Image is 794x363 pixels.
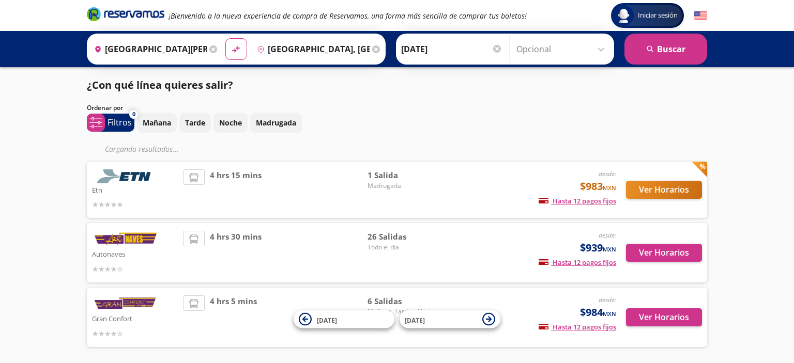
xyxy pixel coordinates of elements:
p: ¿Con qué línea quieres salir? [87,77,233,93]
p: Tarde [185,117,205,128]
button: Mañana [137,113,177,133]
a: Brand Logo [87,6,164,25]
span: $983 [580,179,616,194]
p: Filtros [108,116,132,129]
span: $984 [580,305,616,320]
button: Ver Horarios [626,181,702,199]
em: desde: [599,231,616,240]
button: Noche [213,113,248,133]
span: Hasta 12 pagos fijos [539,322,616,332]
span: 4 hrs 5 mins [210,295,257,339]
small: MXN [603,310,616,318]
em: ¡Bienvenido a la nueva experiencia de compra de Reservamos, una forma más sencilla de comprar tus... [169,11,527,21]
p: Autonaves [92,247,178,260]
span: [DATE] [317,315,337,324]
p: Etn [92,183,178,196]
input: Buscar Destino [253,36,370,62]
em: desde: [599,169,616,178]
small: MXN [603,245,616,253]
span: $939 [580,240,616,256]
input: Opcional [516,36,609,62]
p: Noche [219,117,242,128]
p: Madrugada [256,117,296,128]
button: 0Filtros [87,114,134,132]
small: MXN [603,184,616,192]
p: Mañana [143,117,171,128]
button: Ver Horarios [626,308,702,326]
button: [DATE] [400,310,500,328]
span: 26 Salidas [368,231,440,243]
span: 4 hrs 30 mins [210,231,262,275]
i: Brand Logo [87,6,164,22]
span: 6 Salidas [368,295,440,307]
span: Hasta 12 pagos fijos [539,258,616,267]
button: Tarde [179,113,211,133]
img: Gran Confort [92,295,159,312]
span: Iniciar sesión [634,10,682,21]
span: 0 [132,110,135,119]
span: Hasta 12 pagos fijos [539,196,616,206]
button: Ver Horarios [626,244,702,262]
img: Etn [92,169,159,183]
p: Ordenar por [87,103,123,113]
em: desde: [599,295,616,304]
button: English [694,9,707,22]
span: 4 hrs 15 mins [210,169,262,210]
span: Todo el día [368,243,440,252]
input: Buscar Origen [90,36,207,62]
button: Buscar [624,34,707,65]
em: Cargando resultados ... [105,144,179,154]
img: Autonaves [92,231,159,247]
span: [DATE] [405,315,425,324]
button: [DATE] [294,310,394,328]
span: 1 Salida [368,169,440,181]
span: Mañana, Tarde y Noche [368,307,440,316]
button: Madrugada [250,113,302,133]
span: Madrugada [368,181,440,191]
input: Elegir Fecha [401,36,502,62]
p: Gran Confort [92,312,178,324]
